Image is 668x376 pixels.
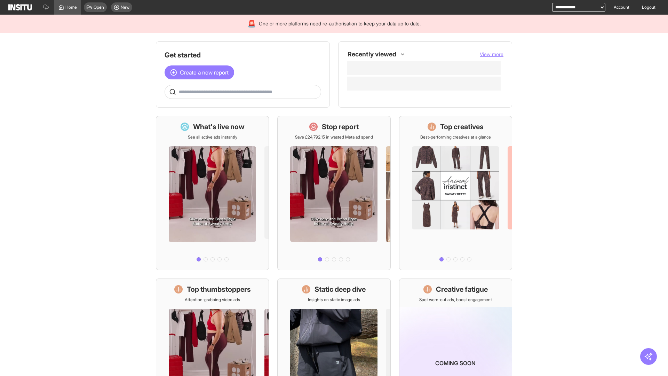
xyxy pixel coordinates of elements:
[121,5,129,10] span: New
[399,116,512,270] a: Top creativesBest-performing creatives at a glance
[65,5,77,10] span: Home
[480,51,503,57] span: View more
[188,134,237,140] p: See all active ads instantly
[8,4,32,10] img: Logo
[185,297,240,303] p: Attention-grabbing video ads
[440,122,484,132] h1: Top creatives
[247,19,256,29] div: 🚨
[94,5,104,10] span: Open
[165,65,234,79] button: Create a new report
[315,284,366,294] h1: Static deep dive
[156,116,269,270] a: What's live nowSee all active ads instantly
[187,284,251,294] h1: Top thumbstoppers
[308,297,360,303] p: Insights on static image ads
[193,122,245,132] h1: What's live now
[480,51,503,58] button: View more
[420,134,491,140] p: Best-performing creatives at a glance
[259,20,421,27] span: One or more platforms need re-authorisation to keep your data up to date.
[277,116,390,270] a: Stop reportSave £24,792.15 in wasted Meta ad spend
[165,50,321,60] h1: Get started
[322,122,359,132] h1: Stop report
[295,134,373,140] p: Save £24,792.15 in wasted Meta ad spend
[180,68,229,77] span: Create a new report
